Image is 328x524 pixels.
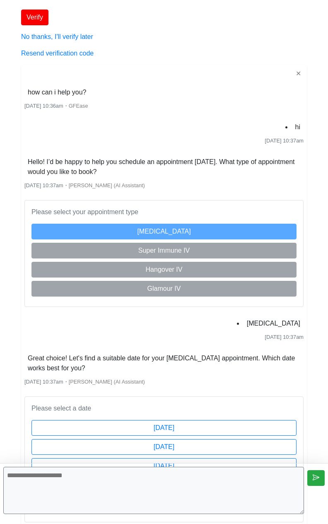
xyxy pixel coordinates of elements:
[69,103,88,109] span: GFEase
[24,182,63,188] span: [DATE] 10:37am
[24,352,304,375] li: Great choice! Let's find a suitable date for your [MEDICAL_DATA] appointment. Which date works be...
[69,182,145,188] span: [PERSON_NAME] (AI Assistant)
[31,420,297,436] button: [DATE]
[24,86,89,99] li: how can i help you?
[31,281,297,297] button: Glamour IV
[21,50,94,57] a: Resend verification code
[265,334,304,340] span: [DATE] 10:37am
[31,458,297,474] button: [DATE]
[24,379,63,385] span: [DATE] 10:37am
[292,121,304,134] li: hi
[31,243,297,258] button: Super Immune IV
[24,103,63,109] span: [DATE] 10:36am
[31,403,297,413] p: Please select a date
[31,207,297,217] p: Please select your appointment type
[21,33,93,40] a: No thanks, I'll verify later
[31,262,297,278] button: Hangover IV
[69,379,145,385] span: [PERSON_NAME] (AI Assistant)
[244,317,304,330] li: [MEDICAL_DATA]
[31,224,297,239] button: [MEDICAL_DATA]
[31,439,297,455] button: [DATE]
[293,68,304,79] button: ✕
[21,10,48,25] button: Verify
[24,155,304,179] li: Hello! I’d be happy to help you schedule an appointment [DATE]. What type of appointment would yo...
[24,103,88,109] small: ・
[24,182,145,188] small: ・
[265,138,304,144] span: [DATE] 10:37am
[24,379,145,385] small: ・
